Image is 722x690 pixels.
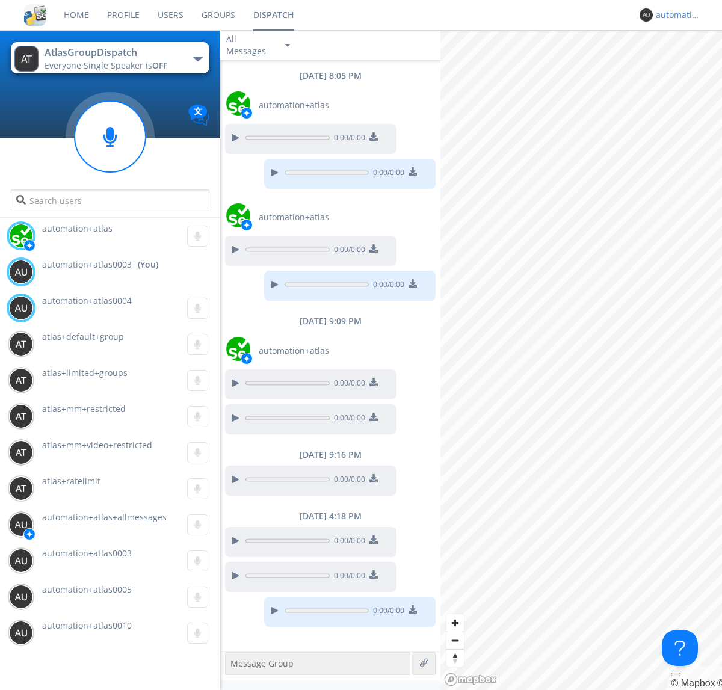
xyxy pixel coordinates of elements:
div: [DATE] 9:16 PM [220,449,440,461]
span: 0:00 / 0:00 [330,244,365,257]
img: 373638.png [9,368,33,392]
img: download media button [369,132,378,141]
a: Mapbox [671,678,715,688]
button: Toggle attribution [671,673,680,676]
img: Translation enabled [188,105,209,126]
span: 0:00 / 0:00 [369,167,404,180]
span: automation+atlas [259,345,329,357]
span: 0:00 / 0:00 [369,605,404,618]
img: 373638.png [9,476,33,501]
span: atlas+mm+video+restricted [42,439,152,451]
span: atlas+ratelimit [42,475,100,487]
div: [DATE] 8:05 PM [220,70,440,82]
button: Zoom out [446,632,464,649]
span: automation+atlas0010 [42,620,132,631]
img: download media button [369,570,378,579]
img: download media button [369,474,378,482]
div: [DATE] 4:18 PM [220,510,440,522]
img: 373638.png [9,332,33,356]
span: Zoom out [446,632,464,649]
img: 373638.png [9,440,33,464]
img: 373638.png [9,296,33,320]
img: cddb5a64eb264b2086981ab96f4c1ba7 [24,4,46,26]
button: Zoom in [446,614,464,632]
img: d2d01cd9b4174d08988066c6d424eccd [226,337,250,361]
span: automation+atlas0005 [42,584,132,595]
div: automation+atlas0003 [656,9,701,21]
div: AtlasGroupDispatch [45,46,180,60]
span: Single Speaker is [84,60,167,71]
span: automation+atlas0004 [42,295,132,306]
div: (You) [138,259,158,271]
a: Mapbox logo [444,673,497,686]
span: 0:00 / 0:00 [330,535,365,549]
span: automation+atlas+allmessages [42,511,167,523]
img: 373638.png [640,8,653,22]
span: automation+atlas0003 [42,547,132,559]
span: automation+atlas [259,99,329,111]
img: 373638.png [9,260,33,284]
img: 373638.png [9,585,33,609]
img: 373638.png [9,513,33,537]
img: 373638.png [14,46,39,72]
img: download media button [369,244,378,253]
span: 0:00 / 0:00 [330,378,365,391]
img: download media button [369,378,378,386]
span: 0:00 / 0:00 [369,279,404,292]
span: atlas+mm+restricted [42,403,126,414]
img: d2d01cd9b4174d08988066c6d424eccd [9,224,33,248]
img: download media button [369,535,378,544]
img: 373638.png [9,621,33,645]
span: 0:00 / 0:00 [330,474,365,487]
div: All Messages [226,33,274,57]
img: download media button [369,413,378,421]
span: 0:00 / 0:00 [330,132,365,146]
img: 373638.png [9,549,33,573]
img: d2d01cd9b4174d08988066c6d424eccd [226,91,250,116]
img: download media button [409,605,417,614]
button: Reset bearing to north [446,649,464,667]
span: atlas+default+group [42,331,124,342]
span: 0:00 / 0:00 [330,570,365,584]
span: 0:00 / 0:00 [330,413,365,426]
span: OFF [152,60,167,71]
div: Everyone · [45,60,180,72]
img: d2d01cd9b4174d08988066c6d424eccd [226,203,250,227]
input: Search users [11,189,209,211]
img: download media button [409,167,417,176]
button: AtlasGroupDispatchEveryone·Single Speaker isOFF [11,42,209,73]
span: atlas+limited+groups [42,367,128,378]
span: automation+atlas0003 [42,259,132,271]
div: [DATE] 9:09 PM [220,315,440,327]
span: automation+atlas [42,223,113,234]
iframe: Toggle Customer Support [662,630,698,666]
img: 373638.png [9,404,33,428]
span: automation+atlas [259,211,329,223]
img: download media button [409,279,417,288]
img: caret-down-sm.svg [285,44,290,47]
